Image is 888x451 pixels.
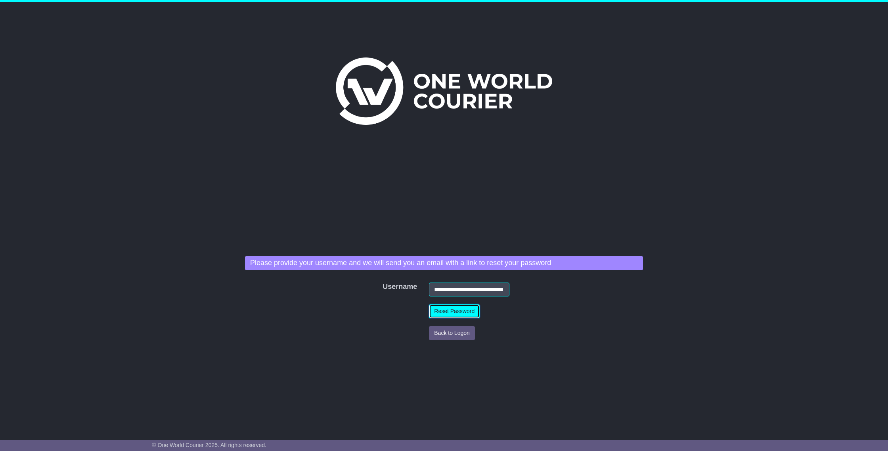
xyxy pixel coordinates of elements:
img: One World [336,57,552,125]
button: Reset Password [429,304,480,318]
span: © One World Courier 2025. All rights reserved. [152,442,266,448]
div: Please provide your username and we will send you an email with a link to reset your password [245,256,643,270]
button: Back to Logon [429,326,475,340]
label: Username [379,283,389,291]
